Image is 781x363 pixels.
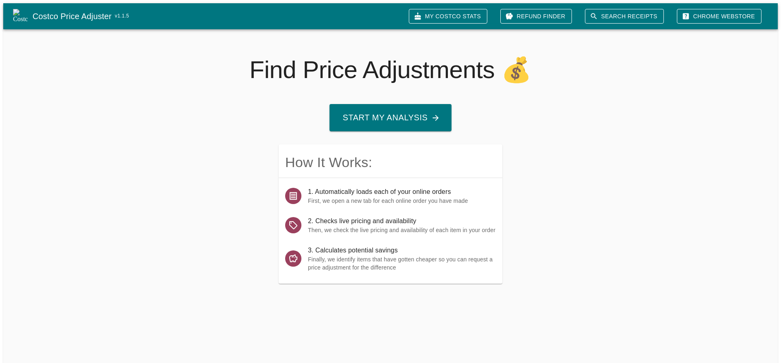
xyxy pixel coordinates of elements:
a: My Costco Stats [409,9,487,24]
img: Costco Price Adjuster [13,9,28,24]
p: Then, we check the live pricing and availability of each item in your order [308,226,496,234]
p: First, we open a new tab for each online order you have made [308,197,496,205]
a: Chrome Webstore [677,9,761,24]
a: Search Receipts [585,9,664,24]
span: v 1.1.5 [115,12,129,20]
button: Start My Analysis [329,104,451,131]
span: 2. Checks live pricing and availability [308,216,496,226]
a: Costco Price Adjuster v1.1.5 [33,10,402,23]
a: Refund Finder [500,9,572,24]
span: 1. Automatically loads each of your online orders [308,187,496,197]
span: 3. Calculates potential savings [308,246,496,255]
h4: How It Works: [285,154,496,171]
h2: Find Price Adjustments 💰 [133,55,648,85]
p: Finally, we identify items that have gotten cheaper so you can request a price adjustment for the... [308,255,496,272]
